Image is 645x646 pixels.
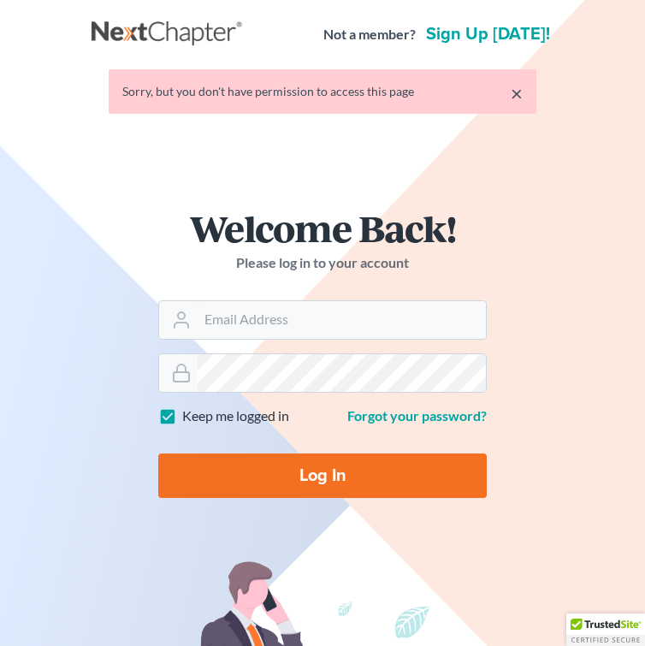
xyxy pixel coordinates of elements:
[423,26,553,43] a: Sign up [DATE]!
[198,301,486,339] input: Email Address
[158,453,487,498] input: Log In
[158,210,487,246] h1: Welcome Back!
[347,407,487,424] a: Forgot your password?
[511,83,523,104] a: ×
[182,406,289,426] label: Keep me logged in
[323,25,416,44] strong: Not a member?
[566,613,645,646] div: TrustedSite Certified
[158,253,487,273] p: Please log in to your account
[122,83,523,100] div: Sorry, but you don't have permission to access this page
